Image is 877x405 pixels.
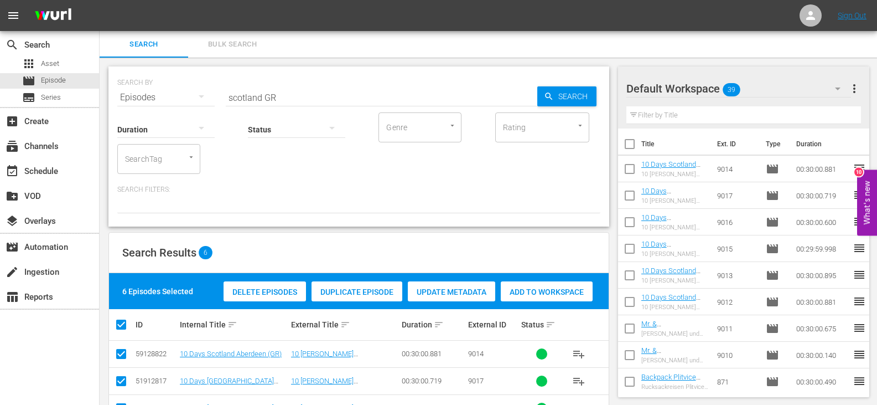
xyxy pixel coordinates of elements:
[340,320,350,330] span: sort
[853,162,866,175] span: reorder
[766,216,779,229] span: Episode
[713,342,761,368] td: 9010
[853,268,866,281] span: reorder
[224,281,306,301] button: Delete Episodes
[641,357,709,364] div: [PERSON_NAME] und Frau [PERSON_NAME] unterwegs im Maharaja Express Ep 1
[227,320,237,330] span: sort
[22,91,35,104] span: Series
[565,368,592,394] button: playlist_add
[554,86,596,106] span: Search
[766,242,779,255] span: Episode
[710,129,759,160] th: Ext. ID
[723,78,740,101] span: 39
[641,171,709,178] div: 10 [PERSON_NAME][GEOGRAPHIC_DATA] Aberdeen
[713,315,761,342] td: 9011
[41,75,66,86] span: Episode
[766,162,779,176] span: Episode
[641,187,708,220] a: 10 Days [GEOGRAPHIC_DATA] [GEOGRAPHIC_DATA] (GR)
[41,92,61,103] span: Series
[537,86,596,106] button: Search
[641,224,709,231] div: 10 [PERSON_NAME][GEOGRAPHIC_DATA] Inverness
[501,288,593,296] span: Add to Workspace
[136,350,177,358] div: 59128822
[641,266,708,300] a: 10 Days Scotland [GEOGRAPHIC_DATA] ([GEOGRAPHIC_DATA])
[853,242,866,255] span: reorder
[572,375,585,388] span: playlist_add
[22,57,35,70] span: Asset
[122,246,196,259] span: Search Results
[6,38,19,52] span: Search
[6,140,19,153] span: Channels
[22,74,35,88] span: Episode
[854,167,863,176] div: 10
[312,288,402,296] span: Duplicate Episode
[713,209,761,235] td: 9016
[853,215,866,228] span: reorder
[766,322,779,335] span: Episode
[447,120,458,131] button: Open
[792,182,853,209] td: 00:30:00.719
[792,262,853,289] td: 00:30:00.895
[186,152,196,162] button: Open
[838,11,866,20] a: Sign Out
[224,288,306,296] span: Delete Episodes
[792,209,853,235] td: 00:30:00.600
[759,129,790,160] th: Type
[180,350,282,358] a: 10 Days Scotland Aberdeen (GR)
[766,295,779,309] span: Episode
[792,368,853,395] td: 00:30:00.490
[136,377,177,385] div: 51912817
[41,58,59,69] span: Asset
[468,350,484,358] span: 9014
[766,375,779,388] span: Episode
[853,188,866,202] span: reorder
[853,348,866,361] span: reorder
[136,320,177,329] div: ID
[641,129,711,160] th: Title
[713,235,761,262] td: 9015
[402,377,465,385] div: 00:30:00.719
[641,346,705,380] a: Mr. & [PERSON_NAME] On The Maharajas' Express Ep 1 (GR)
[713,262,761,289] td: 9013
[521,318,562,331] div: Status
[408,281,495,301] button: Update Metadata
[641,240,708,273] a: 10 Days [GEOGRAPHIC_DATA] [GEOGRAPHIC_DATA] (GR)
[199,246,212,259] span: 6
[641,213,708,247] a: 10 Days [GEOGRAPHIC_DATA] [GEOGRAPHIC_DATA] (GR)
[291,318,398,331] div: External Title
[792,156,853,182] td: 00:30:00.881
[790,129,856,160] th: Duration
[6,265,19,279] span: Ingestion
[641,330,709,337] div: [PERSON_NAME] und Frau [PERSON_NAME] unterwegs im Maharaja Express Ep 2
[468,377,484,385] span: 9017
[848,75,861,102] button: more_vert
[641,197,709,204] div: 10 [PERSON_NAME][GEOGRAPHIC_DATA] Isle Of Skye
[641,250,709,258] div: 10 [PERSON_NAME][GEOGRAPHIC_DATA] [GEOGRAPHIC_DATA]
[766,189,779,202] span: Episode
[792,289,853,315] td: 00:30:00.881
[792,315,853,342] td: 00:30:00.675
[575,120,585,131] button: Open
[122,286,193,297] div: 6 Episodes Selected
[641,293,708,318] a: 10 Days Scotland [GEOGRAPHIC_DATA] (GR)
[312,281,402,301] button: Duplicate Episode
[792,342,853,368] td: 00:30:00.140
[713,368,761,395] td: 871
[195,38,270,51] span: Bulk Search
[848,82,861,95] span: more_vert
[106,38,181,51] span: Search
[180,318,287,331] div: Internal Title
[641,160,700,177] a: 10 Days Scotland Aberdeen (GR)
[546,320,556,330] span: sort
[641,277,709,284] div: 10 [PERSON_NAME][GEOGRAPHIC_DATA] [GEOGRAPHIC_DATA]
[572,347,585,361] span: playlist_add
[766,269,779,282] span: Episode
[853,321,866,335] span: reorder
[6,165,19,178] span: Schedule
[766,348,779,362] span: Episode
[434,320,444,330] span: sort
[853,295,866,308] span: reorder
[6,115,19,128] span: Create
[641,383,709,391] div: Rucksackreisen Plitvice Lopar & [GEOGRAPHIC_DATA], [GEOGRAPHIC_DATA]
[291,350,390,366] a: 10 [PERSON_NAME][GEOGRAPHIC_DATA] Aberdeen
